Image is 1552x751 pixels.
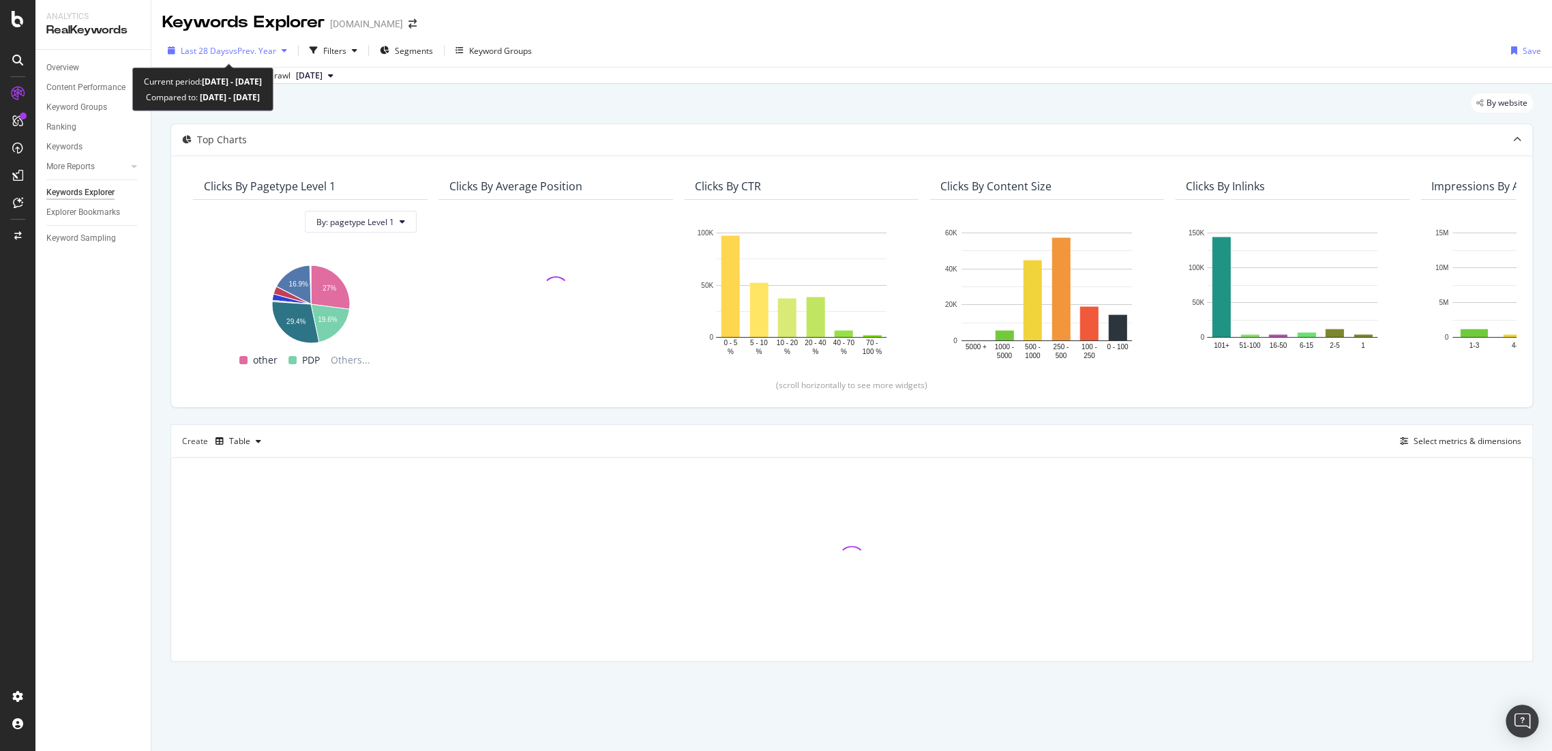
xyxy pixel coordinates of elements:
button: Segments [374,40,438,61]
div: Compared to: [146,89,260,105]
div: Keyword Sampling [46,231,116,246]
text: 4-6 [1512,342,1522,349]
a: Keyword Sampling [46,231,141,246]
span: By website [1487,99,1527,107]
text: 5M [1439,299,1448,306]
text: 0 - 100 [1107,343,1129,351]
text: 0 [1200,334,1204,341]
text: 70 - [866,340,878,347]
div: More Reports [46,160,95,174]
text: 5000 [997,352,1013,359]
text: 5000 + [966,343,987,351]
span: Segments [395,45,433,57]
text: 0 [1444,334,1448,341]
text: 500 - [1025,343,1041,351]
a: More Reports [46,160,128,174]
button: Table [210,430,267,452]
div: Ranking [46,120,76,134]
div: Create [182,430,267,452]
button: Filters [304,40,363,61]
text: 101+ [1214,342,1229,349]
text: 100 % [863,348,882,355]
text: 40K [945,265,957,273]
div: Keyword Groups [46,100,107,115]
div: Clicks By CTR [695,179,761,193]
text: 20 - 40 [805,340,826,347]
text: % [728,348,734,355]
svg: A chart. [204,259,417,345]
text: 60K [945,229,957,237]
div: Explorer Bookmarks [46,205,120,220]
text: 51-100 [1239,342,1261,349]
b: [DATE] - [DATE] [198,91,260,103]
div: Keywords Explorer [46,186,115,200]
span: Others... [325,352,376,368]
text: 100K [698,229,714,237]
div: Clicks By pagetype Level 1 [204,179,335,193]
button: Save [1506,40,1541,61]
div: Keywords Explorer [162,11,325,34]
a: Keywords [46,140,141,154]
text: 27% [323,284,336,292]
button: [DATE] [290,68,339,84]
text: 50K [701,282,713,289]
button: Keyword Groups [450,40,537,61]
button: By: pagetype Level 1 [305,211,417,233]
text: 29.4% [286,318,305,325]
text: 1-3 [1469,342,1479,349]
span: PDP [302,352,320,368]
text: 5 - 10 [750,340,768,347]
div: Keyword Groups [469,45,532,57]
svg: A chart. [940,226,1153,362]
text: % [812,348,818,355]
text: 1000 [1025,352,1041,359]
text: 100K [1189,264,1205,271]
text: 150K [1189,229,1205,237]
text: 2-5 [1330,342,1340,349]
span: vs Prev. Year [229,45,276,57]
span: Last 28 Days [181,45,229,57]
text: 0 - 5 [723,340,737,347]
div: Table [229,437,250,445]
span: 2025 Aug. 4th [296,70,323,82]
text: 40 - 70 [833,340,855,347]
text: 6-15 [1300,342,1313,349]
div: Clicks By Inlinks [1186,179,1265,193]
text: 15M [1435,229,1448,237]
div: Filters [323,45,346,57]
div: [DOMAIN_NAME] [330,17,403,31]
div: Content Performance [46,80,125,95]
text: 50K [1192,299,1204,306]
a: Content Performance [46,80,141,95]
div: Clicks By Average Position [449,179,582,193]
a: Ranking [46,120,141,134]
div: Open Intercom Messenger [1506,705,1538,737]
svg: A chart. [695,226,908,357]
text: 0 [709,334,713,341]
text: % [841,348,847,355]
div: arrow-right-arrow-left [408,19,417,29]
b: [DATE] - [DATE] [202,76,262,87]
button: Select metrics & dimensions [1394,433,1521,450]
div: Select metrics & dimensions [1414,435,1521,447]
div: RealKeywords [46,23,140,38]
text: % [756,348,762,355]
text: 250 [1084,352,1095,359]
button: Last 28 DaysvsPrev. Year [162,40,293,61]
text: 19.6% [318,316,337,323]
text: 250 - [1053,343,1069,351]
div: A chart. [1186,226,1399,357]
div: Keywords [46,140,83,154]
text: 10M [1435,264,1448,271]
div: Save [1523,45,1541,57]
text: 1 [1361,342,1365,349]
text: 1000 - [995,343,1014,351]
div: Current period: [144,74,262,89]
text: 100 - [1081,343,1097,351]
div: Clicks By Content Size [940,179,1051,193]
div: Overview [46,61,79,75]
text: % [784,348,790,355]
